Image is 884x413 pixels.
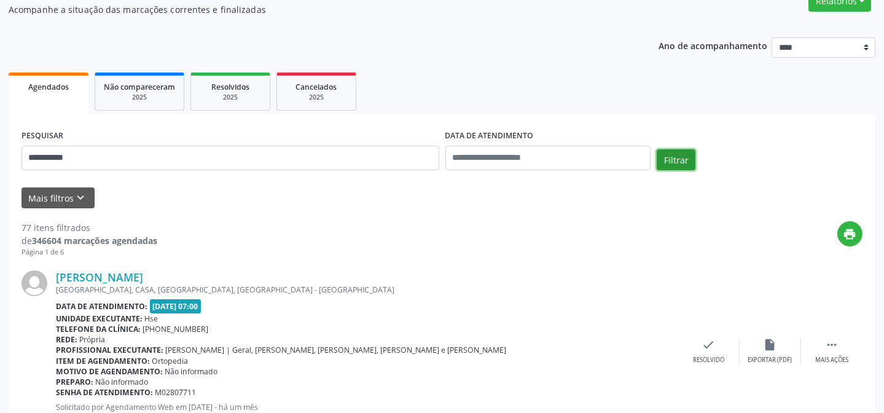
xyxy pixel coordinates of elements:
div: [GEOGRAPHIC_DATA], CASA, [GEOGRAPHIC_DATA], [GEOGRAPHIC_DATA] - [GEOGRAPHIC_DATA] [56,285,678,295]
span: Ortopedia [152,356,189,366]
img: img [22,270,47,296]
div: Página 1 de 6 [22,247,157,258]
div: 2025 [104,93,175,102]
div: de [22,234,157,247]
span: [PHONE_NUMBER] [143,324,209,334]
strong: 346604 marcações agendadas [32,235,157,246]
b: Unidade executante: [56,313,143,324]
span: Agendados [28,82,69,92]
button: print [837,221,862,246]
b: Data de atendimento: [56,301,147,312]
span: Não informado [165,366,218,377]
div: Exportar (PDF) [748,356,792,364]
button: Mais filtroskeyboard_arrow_down [22,187,95,209]
p: Ano de acompanhamento [659,37,767,53]
a: [PERSON_NAME] [56,270,143,284]
b: Preparo: [56,377,93,387]
i:  [825,338,839,352]
div: Mais ações [815,356,848,364]
span: [PERSON_NAME] | Geral, [PERSON_NAME], [PERSON_NAME], [PERSON_NAME] e [PERSON_NAME] [166,345,507,355]
i: keyboard_arrow_down [74,191,88,205]
i: print [843,227,857,241]
b: Senha de atendimento: [56,387,153,398]
span: [DATE] 07:00 [150,299,201,313]
label: DATA DE ATENDIMENTO [445,127,534,146]
div: Resolvido [693,356,724,364]
button: Filtrar [657,149,695,170]
b: Item de agendamento: [56,356,150,366]
div: 2025 [200,93,261,102]
b: Telefone da clínica: [56,324,141,334]
b: Rede: [56,334,77,345]
p: Acompanhe a situação das marcações correntes e finalizadas [9,3,616,16]
div: 2025 [286,93,347,102]
b: Motivo de agendamento: [56,366,163,377]
span: Resolvidos [211,82,249,92]
span: Não informado [96,377,149,387]
i: check [702,338,716,352]
span: Hse [145,313,158,324]
div: 77 itens filtrados [22,221,157,234]
span: Não compareceram [104,82,175,92]
span: Cancelados [296,82,337,92]
label: PESQUISAR [22,127,63,146]
i: insert_drive_file [764,338,777,352]
b: Profissional executante: [56,345,163,355]
span: Própria [80,334,106,345]
span: M02807711 [155,387,197,398]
